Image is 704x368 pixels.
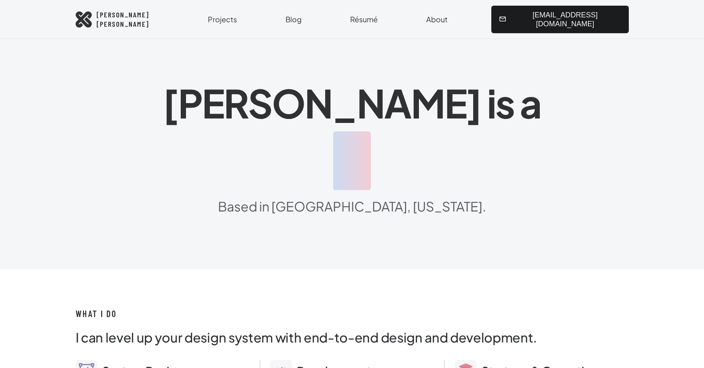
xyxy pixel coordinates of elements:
h2: What I Do [76,308,629,319]
a: [PERSON_NAME][PERSON_NAME] [76,10,150,28]
button: [EMAIL_ADDRESS][DOMAIN_NAME] [491,6,629,33]
span: D [338,136,366,185]
h1: [PERSON_NAME] is a [76,74,629,197]
span: [EMAIL_ADDRESS][DOMAIN_NAME] [499,11,622,28]
span: [PERSON_NAME] [PERSON_NAME] [97,10,150,28]
p: Based in [GEOGRAPHIC_DATA], [US_STATE]. [76,197,629,216]
h2: I can level up your design system with end-to-end design and development. [76,329,629,345]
